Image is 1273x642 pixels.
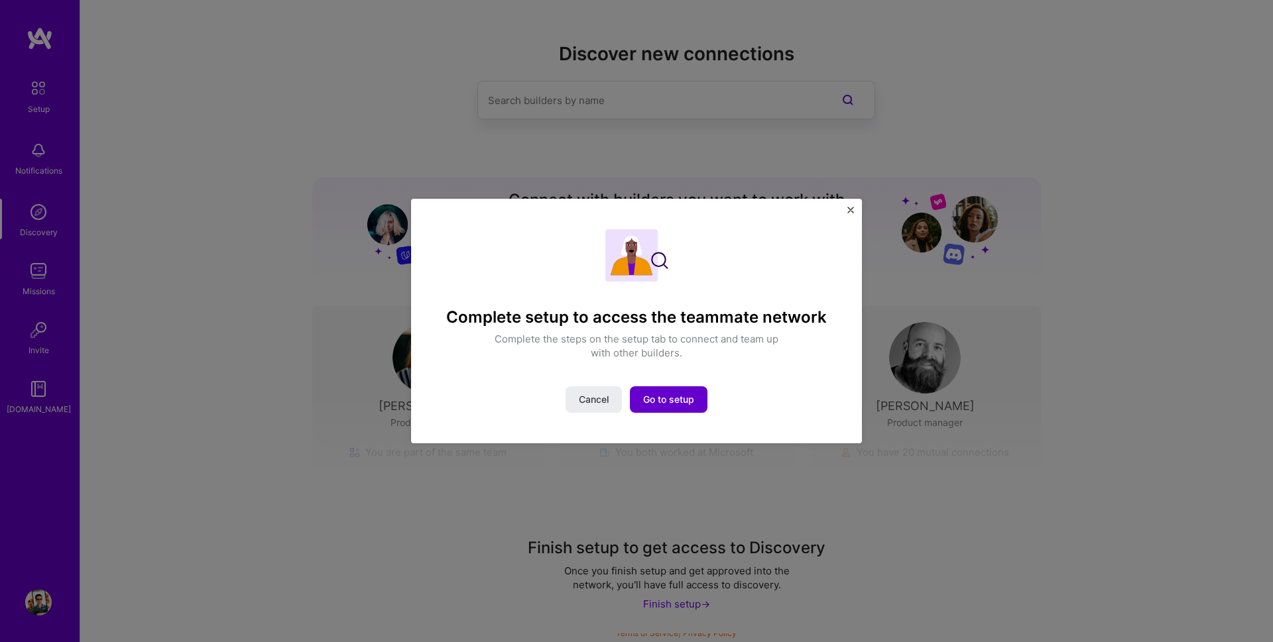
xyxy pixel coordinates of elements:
[579,393,609,406] span: Cancel
[847,207,854,221] button: Close
[446,308,827,327] h4: Complete setup to access the teammate network
[630,386,707,413] button: Go to setup
[605,229,668,282] img: Complete setup illustration
[566,386,622,413] button: Cancel
[643,393,694,406] span: Go to setup
[487,332,786,360] p: Complete the steps on the setup tab to connect and team up with other builders.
